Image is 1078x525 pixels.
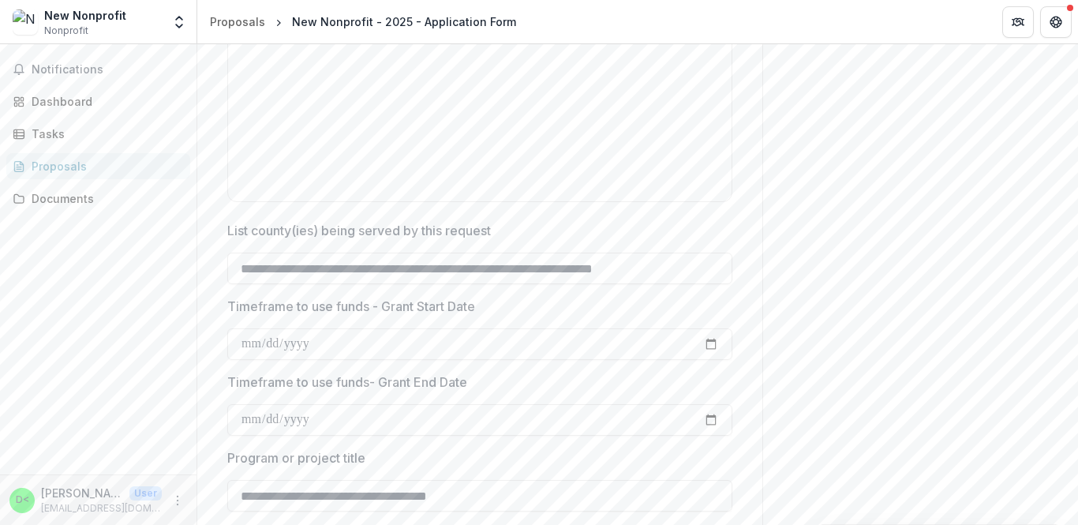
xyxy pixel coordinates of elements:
p: List county(ies) being served by this request [227,221,491,240]
div: New Nonprofit [44,7,126,24]
div: Diane Wells <fcm@seeinglivestransformed.com> [16,495,29,505]
button: Partners [1002,6,1034,38]
p: User [129,486,162,501]
div: Proposals [210,13,265,30]
nav: breadcrumb [204,10,522,33]
button: Notifications [6,57,190,82]
div: Dashboard [32,93,178,110]
p: Timeframe to use funds- Grant End Date [227,373,467,392]
p: [PERSON_NAME] <[EMAIL_ADDRESS][DOMAIN_NAME]> [41,485,123,501]
button: Open entity switcher [168,6,190,38]
p: Program or project title [227,448,365,467]
div: New Nonprofit - 2025 - Application Form [292,13,516,30]
span: Notifications [32,63,184,77]
p: [EMAIL_ADDRESS][DOMAIN_NAME] [41,501,162,516]
div: Proposals [32,158,178,174]
a: Dashboard [6,88,190,114]
div: Documents [32,190,178,207]
a: Documents [6,186,190,212]
img: New Nonprofit [13,9,38,35]
p: Timeframe to use funds - Grant Start Date [227,297,475,316]
button: More [168,491,187,510]
a: Proposals [6,153,190,179]
span: Nonprofit [44,24,88,38]
a: Tasks [6,121,190,147]
div: Tasks [32,126,178,142]
button: Get Help [1040,6,1072,38]
a: Proposals [204,10,271,33]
